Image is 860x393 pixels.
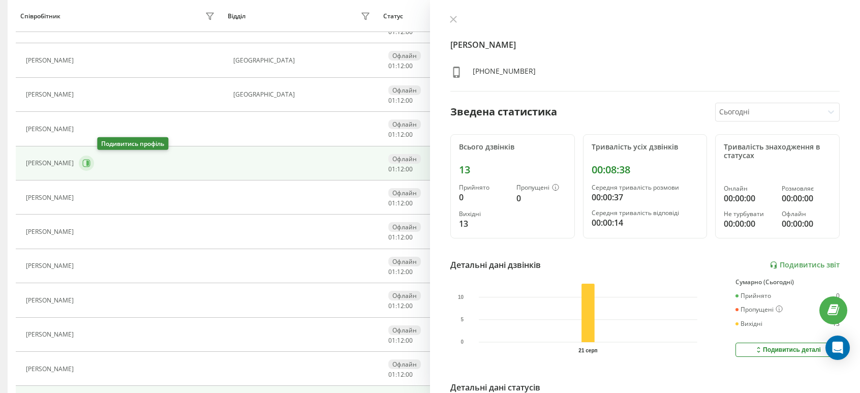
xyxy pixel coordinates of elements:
[592,184,699,191] div: Середня тривалість розмови
[397,199,404,207] span: 12
[383,13,403,20] div: Статус
[735,320,762,327] div: Вихідні
[397,165,404,173] span: 12
[233,91,373,98] div: [GEOGRAPHIC_DATA]
[397,370,404,379] span: 12
[388,291,421,300] div: Офлайн
[26,194,76,201] div: [PERSON_NAME]
[388,371,413,378] div: : :
[459,184,508,191] div: Прийнято
[724,143,831,160] div: Тривалість знаходження в статусах
[459,191,508,203] div: 0
[388,62,395,70] span: 01
[233,57,373,64] div: [GEOGRAPHIC_DATA]
[388,131,413,138] div: : :
[461,340,464,345] text: 0
[406,96,413,105] span: 00
[388,51,421,61] div: Офлайн
[397,96,404,105] span: 12
[459,164,566,176] div: 13
[516,184,566,192] div: Пропущені
[450,104,557,119] div: Зведена статистика
[388,200,413,207] div: : :
[26,160,76,167] div: [PERSON_NAME]
[388,97,413,104] div: : :
[397,130,404,139] span: 12
[592,143,699,152] div: Тривалість усіх дзвінків
[406,62,413,70] span: 00
[20,13,60,20] div: Співробітник
[724,185,773,192] div: Онлайн
[26,57,76,64] div: [PERSON_NAME]
[388,154,421,164] div: Офлайн
[450,259,541,271] div: Детальні дані дзвінків
[459,210,508,218] div: Вихідні
[836,292,840,299] div: 0
[388,85,421,95] div: Офлайн
[782,192,831,204] div: 00:00:00
[388,199,395,207] span: 01
[388,268,413,276] div: : :
[833,320,840,327] div: 13
[388,28,413,36] div: : :
[26,297,76,304] div: [PERSON_NAME]
[26,331,76,338] div: [PERSON_NAME]
[450,39,840,51] h4: [PERSON_NAME]
[782,185,831,192] div: Розмовляє
[406,370,413,379] span: 00
[26,262,76,269] div: [PERSON_NAME]
[388,222,421,232] div: Офлайн
[388,267,395,276] span: 01
[26,126,76,133] div: [PERSON_NAME]
[825,336,850,360] div: Open Intercom Messenger
[26,366,76,373] div: [PERSON_NAME]
[228,13,245,20] div: Відділ
[406,130,413,139] span: 00
[26,91,76,98] div: [PERSON_NAME]
[735,343,840,357] button: Подивитись деталі
[592,209,699,217] div: Середня тривалість відповіді
[397,301,404,310] span: 12
[388,257,421,266] div: Офлайн
[592,164,699,176] div: 00:08:38
[388,325,421,335] div: Офлайн
[754,346,821,354] div: Подивитись деталі
[397,336,404,345] span: 12
[388,96,395,105] span: 01
[516,192,566,204] div: 0
[388,301,395,310] span: 01
[388,188,421,198] div: Офлайн
[388,166,413,173] div: : :
[458,294,464,300] text: 10
[406,199,413,207] span: 00
[459,143,566,152] div: Всього дзвінків
[406,336,413,345] span: 00
[406,165,413,173] span: 00
[388,370,395,379] span: 01
[388,359,421,369] div: Офлайн
[388,336,395,345] span: 01
[592,191,699,203] div: 00:00:37
[388,234,413,241] div: : :
[782,218,831,230] div: 00:00:00
[406,301,413,310] span: 00
[388,130,395,139] span: 01
[724,192,773,204] div: 00:00:00
[388,165,395,173] span: 01
[735,306,783,314] div: Пропущені
[473,66,536,81] div: [PHONE_NUMBER]
[397,267,404,276] span: 12
[735,279,840,286] div: Сумарно (Сьогодні)
[461,317,464,322] text: 5
[782,210,831,218] div: Офлайн
[735,292,771,299] div: Прийнято
[97,137,168,150] div: Подивитись профіль
[388,337,413,344] div: : :
[459,218,508,230] div: 13
[724,218,773,230] div: 00:00:00
[388,233,395,241] span: 01
[397,233,404,241] span: 12
[578,348,597,353] text: 21 серп
[592,217,699,229] div: 00:00:14
[388,63,413,70] div: : :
